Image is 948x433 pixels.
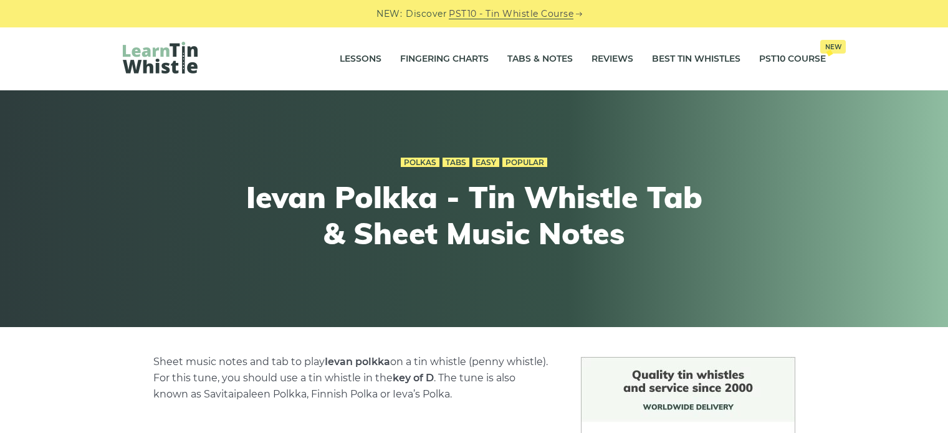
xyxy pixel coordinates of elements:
a: Best Tin Whistles [652,44,740,75]
h1: Ievan Polkka - Tin Whistle Tab & Sheet Music Notes [245,179,704,251]
a: Tabs & Notes [507,44,573,75]
a: Lessons [340,44,381,75]
a: Tabs [443,158,469,168]
strong: key of D [393,372,434,384]
a: Polkas [401,158,439,168]
img: LearnTinWhistle.com [123,42,198,74]
p: Sheet music notes and tab to play on a tin whistle (penny whistle). For this tune, you should use... [153,354,551,402]
a: Reviews [591,44,633,75]
span: New [820,40,846,54]
a: PST10 CourseNew [759,44,826,75]
a: Fingering Charts [400,44,489,75]
a: Easy [472,158,499,168]
a: Popular [502,158,547,168]
strong: Ievan polkka [325,356,390,368]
